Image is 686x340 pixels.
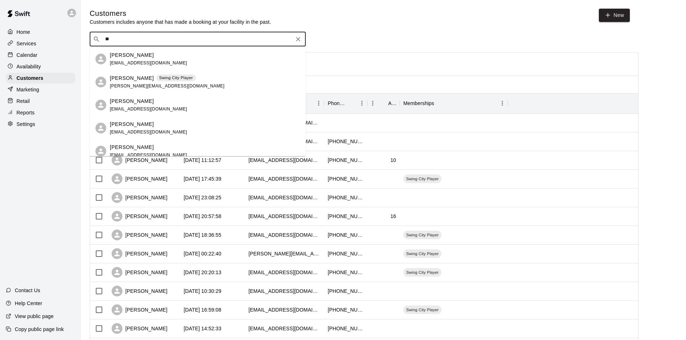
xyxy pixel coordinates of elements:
[403,268,441,277] div: Swing City Player
[112,230,167,240] div: [PERSON_NAME]
[95,100,106,110] div: Kristin Kruzan
[184,325,221,332] div: 2025-07-18 14:52:33
[110,51,154,59] p: [PERSON_NAME]
[17,40,36,47] p: Services
[328,93,346,113] div: Phone Number
[328,231,364,239] div: +16123964326
[112,267,167,278] div: [PERSON_NAME]
[403,305,441,314] div: Swing City Player
[95,146,106,157] div: Zach Hanner
[95,123,106,133] div: Elizabeth Cavanaugh
[17,121,35,128] p: Settings
[184,157,221,164] div: 2025-07-30 11:12:57
[15,300,42,307] p: Help Center
[328,325,364,332] div: +12628181059
[17,63,41,70] p: Availability
[112,211,167,222] div: [PERSON_NAME]
[403,307,441,313] span: Swing City Player
[6,50,75,60] a: Calendar
[112,304,167,315] div: [PERSON_NAME]
[184,194,221,201] div: 2025-07-28 23:08:25
[17,28,30,36] p: Home
[17,51,37,59] p: Calendar
[403,93,434,113] div: Memberships
[328,306,364,313] div: +12626720663
[6,119,75,130] a: Settings
[328,157,364,164] div: +12629141199
[328,287,364,295] div: +18476936989
[159,75,193,81] p: Swing City Player
[346,98,357,108] button: Sort
[112,286,167,296] div: [PERSON_NAME]
[6,84,75,95] a: Marketing
[110,74,154,82] p: [PERSON_NAME]
[110,106,187,112] span: [EMAIL_ADDRESS][DOMAIN_NAME]
[15,313,54,320] p: View public page
[328,194,364,201] div: +12623705448
[357,98,367,109] button: Menu
[403,269,441,275] span: Swing City Player
[110,121,154,128] p: [PERSON_NAME]
[328,175,364,182] div: +12624921301
[599,9,630,22] a: New
[184,213,221,220] div: 2025-07-28 20:57:58
[248,175,320,182] div: kdeaks26@gmail.com
[15,287,40,294] p: Contact Us
[110,98,154,105] p: [PERSON_NAME]
[112,323,167,334] div: [PERSON_NAME]
[400,93,508,113] div: Memberships
[184,231,221,239] div: 2025-07-28 18:36:55
[390,213,396,220] div: 16
[248,306,320,313] div: jmcc118@hotmail.com
[17,86,39,93] p: Marketing
[434,98,444,108] button: Sort
[112,192,167,203] div: [PERSON_NAME]
[110,60,187,65] span: [EMAIL_ADDRESS][DOMAIN_NAME]
[248,231,320,239] div: mikedorey15@gmail.com
[17,98,30,105] p: Retail
[95,77,106,87] div: Nathan Dzierzanowski
[403,251,441,257] span: Swing City Player
[110,144,154,151] p: [PERSON_NAME]
[6,61,75,72] a: Availability
[403,176,441,182] span: Swing City Player
[497,98,508,109] button: Menu
[245,93,324,113] div: Email
[328,213,364,220] div: +12624965514
[403,231,441,239] div: Swing City Player
[110,83,224,89] span: [PERSON_NAME][EMAIL_ADDRESS][DOMAIN_NAME]
[6,27,75,37] a: Home
[248,157,320,164] div: jsondej55@gmail.com
[90,9,271,18] h5: Customers
[90,18,271,26] p: Customers includes anyone that has made a booking at your facility in the past.
[367,98,378,109] button: Menu
[328,269,364,276] div: +12627589503
[403,232,441,238] span: Swing City Player
[248,213,320,220] div: dzierzanowskijack@yahoo.com
[184,175,221,182] div: 2025-07-29 17:45:39
[293,34,303,44] button: Clear
[390,157,396,164] div: 10
[6,96,75,106] a: Retail
[248,325,320,332] div: bjlittel@yahoo.com
[17,109,35,116] p: Reports
[184,250,221,257] div: 2025-07-26 00:22:40
[17,74,43,82] p: Customers
[403,249,441,258] div: Swing City Player
[248,194,320,201] div: sarakierzek@yahoo.com
[6,73,75,83] a: Customers
[328,250,364,257] div: +12624968693
[110,130,187,135] span: [EMAIL_ADDRESS][DOMAIN_NAME]
[6,38,75,49] a: Services
[388,93,396,113] div: Age
[90,32,306,46] div: Search customers by name or email
[328,138,364,145] div: +16084792045
[112,155,167,166] div: [PERSON_NAME]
